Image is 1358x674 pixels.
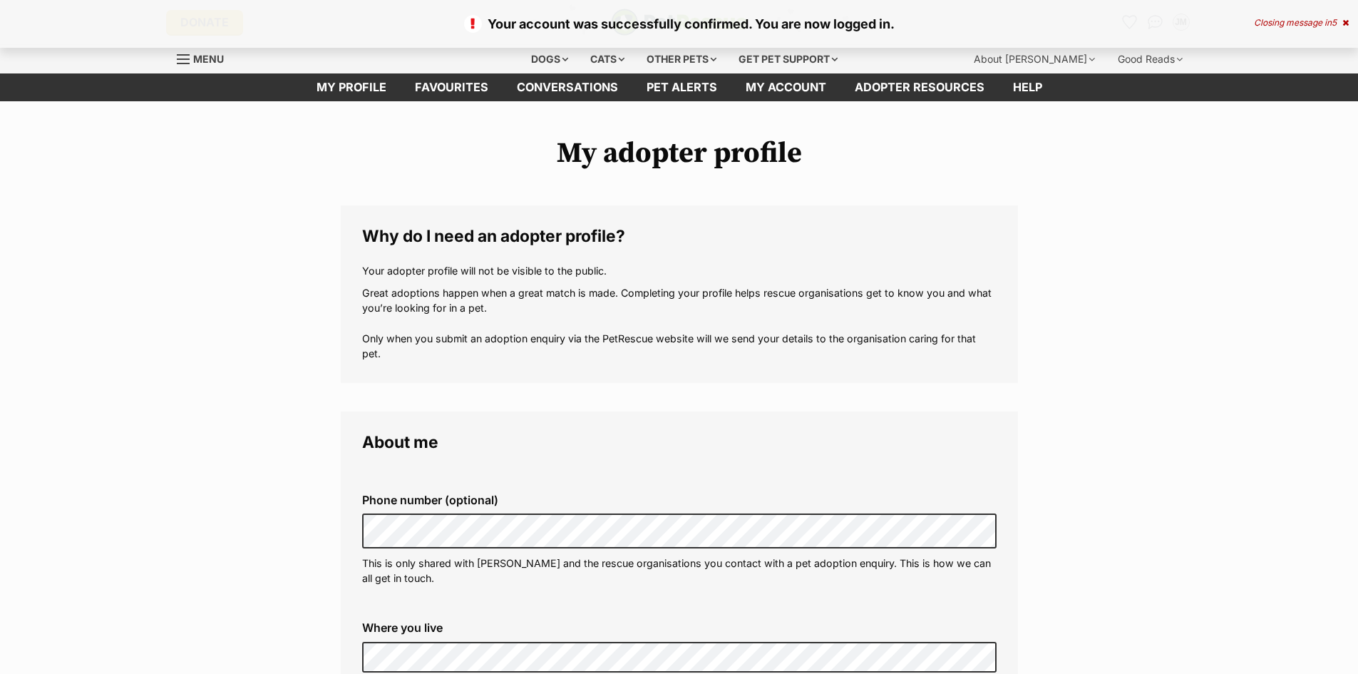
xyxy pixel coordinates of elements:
[177,45,234,71] a: Menu
[362,556,997,586] p: This is only shared with [PERSON_NAME] and the rescue organisations you contact with a pet adopti...
[341,137,1018,170] h1: My adopter profile
[729,45,848,73] div: Get pet support
[580,45,634,73] div: Cats
[840,73,999,101] a: Adopter resources
[964,45,1105,73] div: About [PERSON_NAME]
[341,205,1018,383] fieldset: Why do I need an adopter profile?
[362,621,997,634] label: Where you live
[1108,45,1193,73] div: Good Reads
[521,45,578,73] div: Dogs
[302,73,401,101] a: My profile
[637,45,726,73] div: Other pets
[632,73,731,101] a: Pet alerts
[362,227,997,245] legend: Why do I need an adopter profile?
[731,73,840,101] a: My account
[362,263,997,278] p: Your adopter profile will not be visible to the public.
[193,53,224,65] span: Menu
[999,73,1056,101] a: Help
[362,285,997,362] p: Great adoptions happen when a great match is made. Completing your profile helps rescue organisat...
[401,73,503,101] a: Favourites
[362,494,997,506] label: Phone number (optional)
[362,433,997,451] legend: About me
[503,73,632,101] a: conversations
